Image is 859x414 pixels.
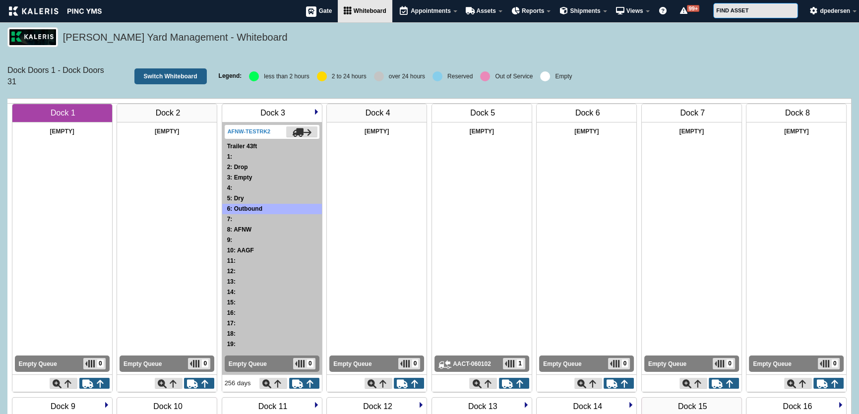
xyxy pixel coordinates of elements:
td: Inbound Shipment # [746,141,846,152]
b: Empty Queue [19,360,57,367]
a: 0 [608,358,630,369]
a: Dock 10 [153,402,183,411]
td: Inbound Shipment Planned Arrival Time [746,152,846,162]
img: Pending move from: [438,360,451,369]
span: 6: Outbound [227,205,262,212]
a: Dock 2 [155,108,181,118]
span: 4: [227,184,233,191]
input: FIND ASSET [713,3,798,18]
span: AFNW-TESTRK2 [228,128,271,134]
img: kaleris_pinc-9d9452ea2abe8761a8e09321c3823821456f7e8afc7303df8a03059e807e3f55.png [9,6,102,16]
td: Fuel Type : [222,287,322,297]
a: AFNW-TESTRK2 [225,127,271,135]
span: Views [626,7,643,14]
td: Inbound Shipment Planned Arrival Time [537,152,636,162]
a: Dock 11 [258,402,288,411]
span: 14: [227,289,236,296]
td: Inbound Shipment Planned Arrival Time [327,152,427,162]
td: Purchase Order # comma separated : [222,297,322,308]
span: 1: [227,153,233,160]
span: 9: [227,237,233,243]
span: 2: Drop [227,164,248,171]
a: Dock 13 [468,402,498,411]
center: [EMPTY] [749,127,844,136]
img: Operations [313,402,319,408]
a: Dock 5 [470,108,495,118]
span: 0 [622,359,628,367]
a: Move From Dock [286,126,317,137]
td: Inbound Shipment Planned Arrival Time [642,152,741,162]
b: Empty Queue [543,360,581,367]
td: Inbound Shipment # [117,141,217,152]
td: Trailer SCAC : AFNW [222,225,322,235]
a: Move Empty To Dock [709,378,739,389]
td: Inbound Shipment # [537,141,636,152]
a: Dock 6 [575,108,601,118]
b: Empty Queue [333,360,371,367]
img: queue_left-5be2255024c7b79fa3a12b5689d8d3c7af96199ca703b85208edab5c44e4e4f9.png [820,360,829,367]
a: 1 [503,358,525,369]
a: Move To Dock [469,378,497,389]
a: Dock 8 [785,108,810,118]
td: First Name : [222,266,322,277]
a: Dock 3 [260,108,286,118]
a: Dock 1 [50,108,76,118]
span: 1 [517,359,523,367]
span: 11: [227,257,236,264]
td: Inbound Shipment # [327,141,427,152]
span: Gate [319,7,332,14]
a: Move To Dock [50,378,77,389]
span: 0 [202,359,208,367]
a: Move To Dock [679,378,707,389]
span: 7: [227,216,233,223]
span: Trailer 43ft [227,143,257,150]
a: Move To Dock [259,378,287,389]
td: TimeLeft : [222,183,322,193]
a: 0 [398,358,421,369]
a: Move Empty To Dock [604,378,634,389]
img: Operations [313,109,319,115]
a: Move To Dock [784,378,812,389]
td: Asset Type And Dimension : Trailer 43ft [222,141,322,152]
center: [EMPTY] [644,127,739,136]
span: 13: [227,278,236,285]
a: Move To Dock [365,378,392,389]
img: Operations [838,402,844,408]
b: Empty Queue [229,360,267,367]
img: queue_left-5be2255024c7b79fa3a12b5689d8d3c7af96199ca703b85208edab5c44e4e4f9.png [400,360,410,367]
a: 0 [293,358,315,369]
td: Inbound Shipment Planned Arrival Time [432,152,532,162]
span: Shipments [570,7,600,14]
td: Inbound Shipment Planned Arrival Time [12,152,112,162]
img: Operations [523,402,529,408]
img: Operations [418,402,424,408]
a: Dock 9 [50,402,76,411]
img: queue_left-5be2255024c7b79fa3a12b5689d8d3c7af96199ca703b85208edab5c44e4e4f9.png [715,360,724,367]
span: 0 [307,359,313,367]
a: Dock 15 [677,402,708,411]
td: Trucking Co. Name : [222,277,322,287]
a: 0 [818,358,840,369]
span: Whiteboard [354,7,386,14]
td: Inbound Shipment # [432,141,532,152]
td: Trailer Type : Dry [222,193,322,204]
span: 3: Empty [227,174,252,181]
center: [EMPTY] [434,127,529,136]
td: Teaching Assistant : [222,308,322,318]
span: 0 [412,359,419,367]
span: dpedersen [820,7,850,14]
div: 2 to 24 hours [332,73,367,79]
h5: [PERSON_NAME] Yard Management - Whiteboard [63,30,847,47]
span: 12: [227,268,236,275]
span: Reports [522,7,544,14]
td: 256 days [225,377,253,389]
a: Dock 4 [365,108,391,118]
a: Dock 12 [363,402,393,411]
a: 0 [83,358,106,369]
a: Switch Whiteboard [134,68,207,84]
center: [EMPTY] [329,127,424,136]
div: Reserved [447,73,473,79]
span: 0 [727,359,733,367]
a: Move To Dock [574,378,602,389]
td: Handling Method : Drop [222,162,322,173]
